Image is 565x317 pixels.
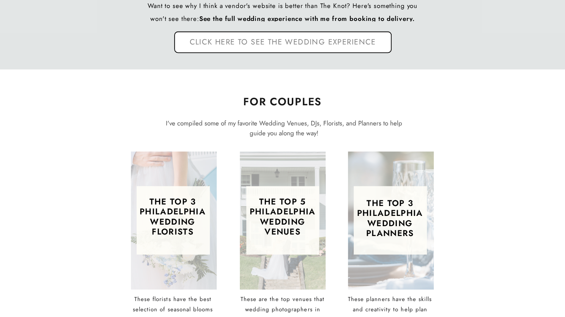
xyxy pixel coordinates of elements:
[136,197,210,241] a: The top 3philadelphia WeddingFlorists
[353,198,427,239] h3: The top 3 philadelphia wedding planners
[249,197,316,238] a: The top 5philadelphia wedding Venues
[353,198,427,239] a: The top 3philadelphia wedding planners
[199,14,415,23] b: See the full wedding experience with me from booking to delivery.
[166,119,402,138] span: I've compiled some of my favorite Wedding Venues, DJs, Florists, and Planners to help guide you a...
[249,197,316,238] h3: The top 5 philadelphia wedding Venues
[136,197,210,241] h3: The top 3 philadelphia Wedding Florists
[170,37,395,48] a: Click here to see the wedding experience
[162,95,403,113] h2: For Couples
